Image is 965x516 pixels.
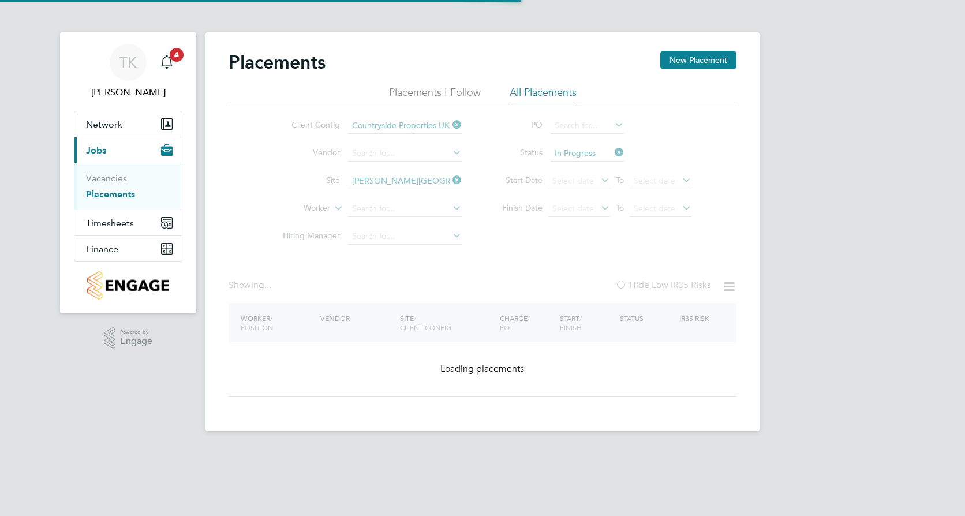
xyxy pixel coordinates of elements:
[229,51,326,74] h2: Placements
[155,44,178,81] a: 4
[660,51,736,69] button: New Placement
[74,85,182,99] span: Tyler Kelly
[86,218,134,229] span: Timesheets
[74,210,182,235] button: Timesheets
[87,271,169,300] img: countryside-properties-logo-retina.png
[104,327,153,349] a: Powered byEngage
[86,145,106,156] span: Jobs
[74,271,182,300] a: Go to home page
[264,279,271,291] span: ...
[120,336,152,346] span: Engage
[60,32,196,313] nav: Main navigation
[74,44,182,99] a: TK[PERSON_NAME]
[74,111,182,137] button: Network
[86,173,127,184] a: Vacancies
[615,279,711,291] label: Hide Low IR35 Risks
[389,85,481,106] li: Placements I Follow
[74,236,182,261] button: Finance
[74,137,182,163] button: Jobs
[74,163,182,210] div: Jobs
[86,244,118,255] span: Finance
[86,189,135,200] a: Placements
[170,48,184,62] span: 4
[86,119,122,130] span: Network
[229,279,274,291] div: Showing
[510,85,577,106] li: All Placements
[120,327,152,337] span: Powered by
[119,55,137,70] span: TK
